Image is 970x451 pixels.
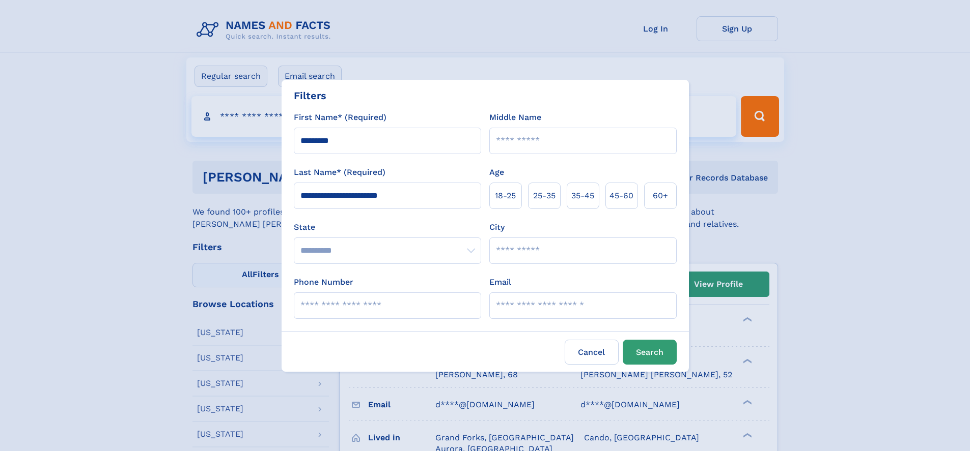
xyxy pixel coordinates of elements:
[489,166,504,178] label: Age
[294,88,326,103] div: Filters
[489,221,505,233] label: City
[294,111,386,124] label: First Name* (Required)
[533,190,556,202] span: 25‑35
[623,340,677,365] button: Search
[294,276,353,288] label: Phone Number
[489,276,511,288] label: Email
[495,190,516,202] span: 18‑25
[489,111,541,124] label: Middle Name
[609,190,633,202] span: 45‑60
[571,190,594,202] span: 35‑45
[294,166,385,178] label: Last Name* (Required)
[294,221,481,233] label: State
[565,340,619,365] label: Cancel
[653,190,668,202] span: 60+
